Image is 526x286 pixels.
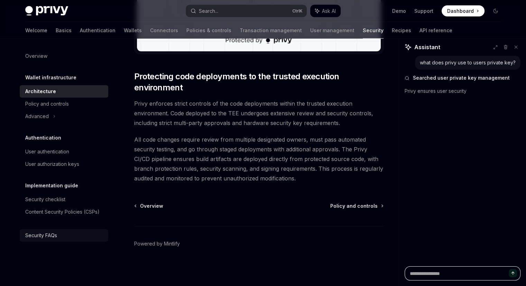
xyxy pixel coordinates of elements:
[20,158,108,170] a: User authorization keys
[330,203,383,209] a: Policy and controls
[186,22,231,39] a: Policies & controls
[20,50,108,62] a: Overview
[25,195,65,204] div: Security checklist
[134,71,384,93] span: Protecting code deployments to the trusted execution environment
[25,87,56,96] div: Architecture
[25,73,76,82] h5: Wallet infrastructure
[413,74,510,81] span: Searched user private key management
[135,203,163,209] a: Overview
[25,208,100,216] div: Content Security Policies (CSPs)
[80,22,116,39] a: Authentication
[134,99,384,128] span: Privy enforces strict controls of the code deployments within the trusted execution environment. ...
[490,6,501,17] button: Toggle dark mode
[134,135,384,183] span: All code changes require review from multiple designated owners, must pass automated security tes...
[330,203,378,209] span: Policy and controls
[419,22,452,39] a: API reference
[25,22,47,39] a: Welcome
[20,145,108,158] a: User authentication
[392,22,411,39] a: Recipes
[20,193,108,206] a: Security checklist
[25,231,57,240] div: Security FAQs
[414,8,433,15] a: Support
[150,22,178,39] a: Connectors
[442,6,485,17] a: Dashboard
[25,134,61,142] h5: Authentication
[405,87,520,95] p: Privy ensures user security
[363,22,384,39] a: Security
[310,22,354,39] a: User management
[25,52,47,60] div: Overview
[405,74,520,81] button: Searched user private key management
[292,8,303,14] span: Ctrl K
[56,22,72,39] a: Basics
[25,181,78,190] h5: Implementation guide
[20,85,108,98] a: Architecture
[124,22,142,39] a: Wallets
[25,100,69,108] div: Policy and controls
[134,240,180,247] a: Powered by Mintlify
[186,5,307,17] button: Search...CtrlK
[414,43,440,51] span: Assistant
[447,8,474,15] span: Dashboard
[20,229,108,242] a: Security FAQs
[199,7,218,15] div: Search...
[322,8,336,15] span: Ask AI
[25,160,79,168] div: User authorization keys
[240,22,302,39] a: Transaction management
[509,269,517,277] button: Send message
[392,8,406,15] a: Demo
[140,203,163,209] span: Overview
[420,59,516,66] div: what does privy use to users private key?
[20,98,108,110] a: Policy and controls
[25,148,69,156] div: User authentication
[25,112,49,120] div: Advanced
[20,206,108,218] a: Content Security Policies (CSPs)
[310,5,341,17] button: Ask AI
[25,6,68,16] img: dark logo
